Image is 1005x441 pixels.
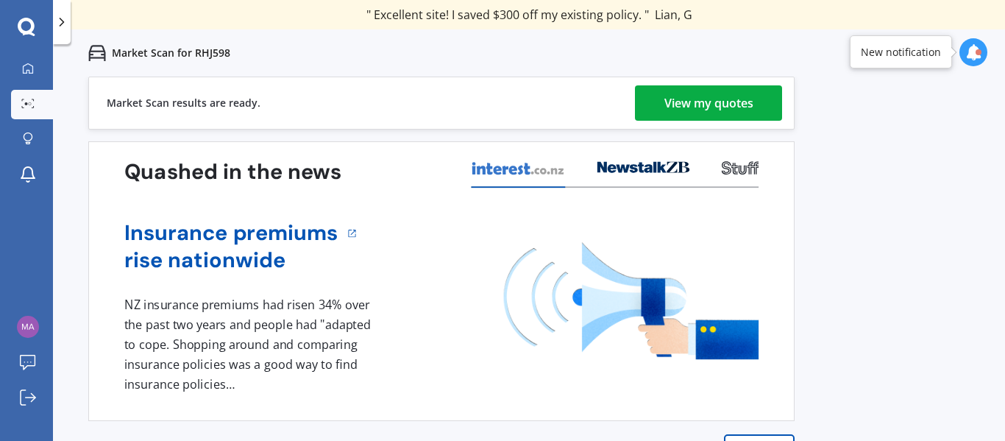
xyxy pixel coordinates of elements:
a: Insurance premiums [124,219,338,247]
img: 01f09df74f2af906765080be71e7955d [17,316,39,338]
a: rise nationwide [124,247,338,274]
img: car.f15378c7a67c060ca3f3.svg [88,44,106,62]
a: View my quotes [635,85,782,121]
p: Market Scan for RHJ598 [112,46,230,60]
h3: Quashed in the news [124,158,341,186]
div: NZ insurance premiums had risen 34% over the past two years and people had "adapted to cope. Shop... [124,295,376,394]
img: media image [504,242,759,359]
div: Market Scan results are ready. [107,77,260,129]
div: New notification [861,45,941,60]
div: View my quotes [664,85,753,121]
